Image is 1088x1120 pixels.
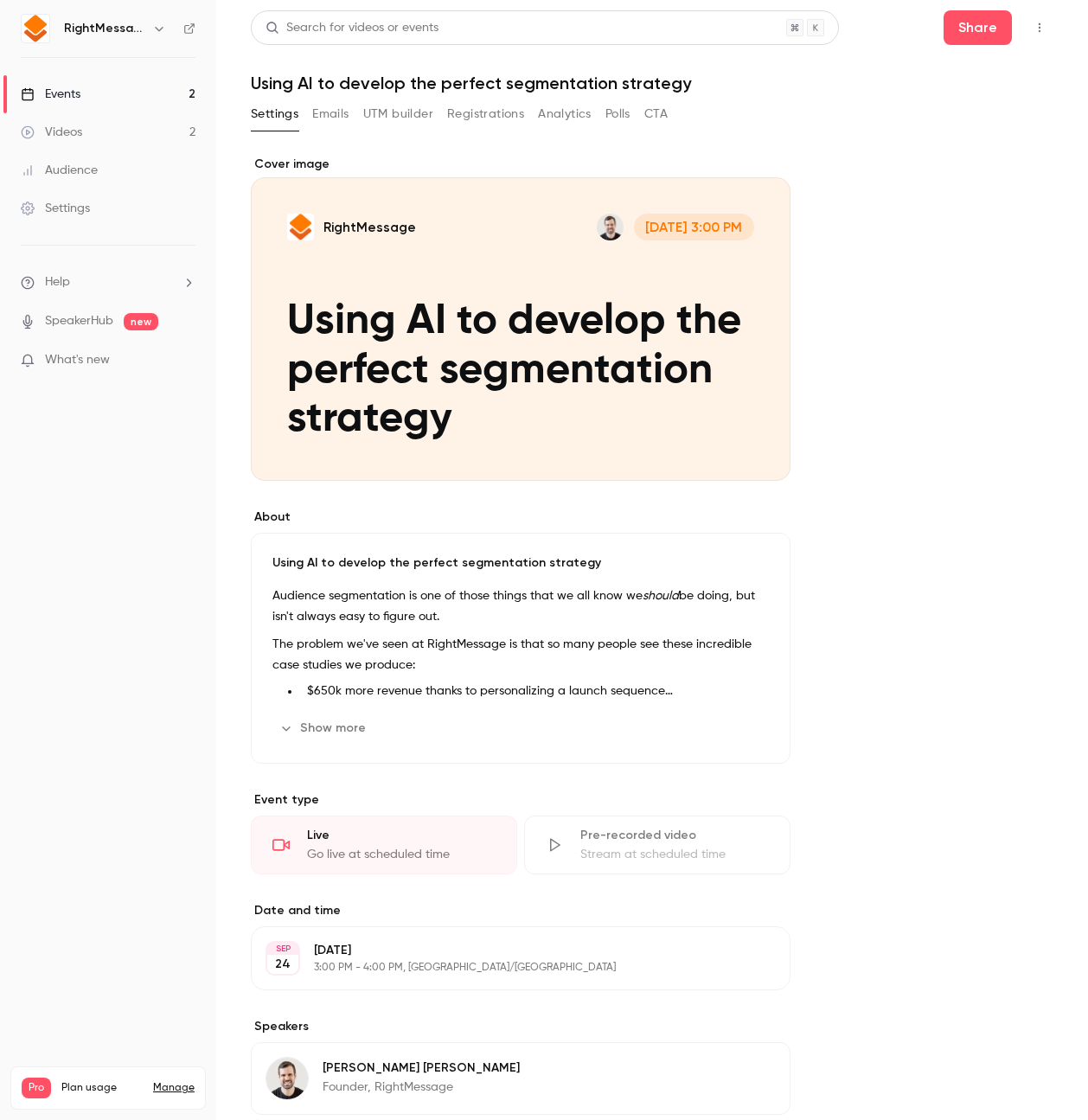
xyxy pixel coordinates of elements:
[251,100,298,128] button: Settings
[312,100,349,128] button: Emails
[307,827,496,844] div: Live
[22,15,49,42] img: RightMessage
[251,1042,790,1115] div: Brennan Dunn[PERSON_NAME] [PERSON_NAME]Founder, RightMessage
[580,846,769,863] div: Stream at scheduled time
[251,902,790,919] label: Date and time
[323,1078,520,1096] p: Founder, RightMessage
[251,156,790,173] label: Cover image
[272,634,769,675] p: The problem we've seen at RightMessage is that so many people see these incredible case studies w...
[45,273,70,291] span: Help
[275,956,291,973] p: 24
[447,100,524,128] button: Registrations
[22,1078,51,1098] span: Pro
[21,200,90,217] div: Settings
[643,590,679,602] em: should
[300,682,769,701] li: $650k more revenue thanks to personalizing a launch sequence
[251,816,517,874] div: LiveGo live at scheduled time
[64,20,145,37] h6: RightMessage
[251,509,790,526] label: About
[251,156,790,481] section: Cover image
[266,1058,308,1099] img: Brennan Dunn
[45,351,110,369] span: What's new
[272,714,376,742] button: Show more
[124,313,158,330] span: new
[272,586,769,627] p: Audience segmentation is one of those things that we all know we be doing, but isn't always easy ...
[644,100,668,128] button: CTA
[267,943,298,955] div: SEP
[944,10,1012,45] button: Share
[538,100,592,128] button: Analytics
[251,73,1053,93] h1: Using AI to develop the perfect segmentation strategy
[21,124,82,141] div: Videos
[251,791,790,809] p: Event type
[266,19,438,37] div: Search for videos or events
[363,100,433,128] button: UTM builder
[21,273,195,291] li: help-dropdown-opener
[21,162,98,179] div: Audience
[153,1081,195,1095] a: Manage
[580,827,769,844] div: Pre-recorded video
[21,86,80,103] div: Events
[314,961,699,975] p: 3:00 PM - 4:00 PM, [GEOGRAPHIC_DATA]/[GEOGRAPHIC_DATA]
[605,100,630,128] button: Polls
[307,846,496,863] div: Go live at scheduled time
[314,942,699,959] p: [DATE]
[272,554,769,572] p: Using AI to develop the perfect segmentation strategy
[323,1059,520,1077] p: [PERSON_NAME] [PERSON_NAME]
[175,353,195,368] iframe: Noticeable Trigger
[251,1018,790,1035] label: Speakers
[61,1081,143,1095] span: Plan usage
[45,312,113,330] a: SpeakerHub
[524,816,790,874] div: Pre-recorded videoStream at scheduled time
